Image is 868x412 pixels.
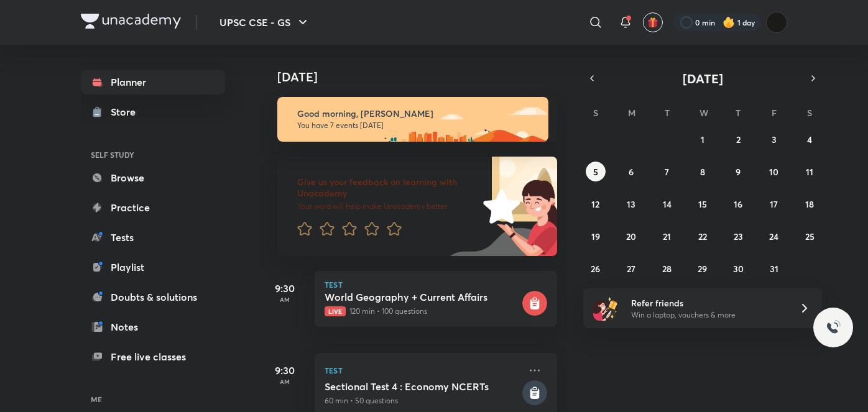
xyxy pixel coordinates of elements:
[586,259,606,278] button: October 26, 2025
[325,306,520,317] p: 120 min • 100 questions
[81,344,225,369] a: Free live classes
[700,166,705,178] abbr: October 8, 2025
[441,157,557,256] img: feedback_image
[693,259,713,278] button: October 29, 2025
[111,104,143,119] div: Store
[621,259,641,278] button: October 27, 2025
[325,363,520,378] p: Test
[728,194,748,214] button: October 16, 2025
[81,389,225,410] h6: ME
[764,162,784,181] button: October 10, 2025
[698,231,707,242] abbr: October 22, 2025
[766,12,787,33] img: Vidhi dubey
[591,263,600,275] abbr: October 26, 2025
[764,226,784,246] button: October 24, 2025
[723,16,735,29] img: streak
[665,166,669,178] abbr: October 7, 2025
[698,263,707,275] abbr: October 29, 2025
[770,198,778,210] abbr: October 17, 2025
[325,380,520,393] h5: Sectional Test 4 : Economy NCERTs
[734,198,742,210] abbr: October 16, 2025
[736,134,741,145] abbr: October 2, 2025
[601,70,805,87] button: [DATE]
[657,226,677,246] button: October 21, 2025
[736,107,741,119] abbr: Thursday
[770,263,778,275] abbr: October 31, 2025
[662,263,672,275] abbr: October 28, 2025
[277,97,548,142] img: morning
[699,107,708,119] abbr: Wednesday
[683,70,723,87] span: [DATE]
[800,226,820,246] button: October 25, 2025
[586,162,606,181] button: October 5, 2025
[593,107,598,119] abbr: Sunday
[800,162,820,181] button: October 11, 2025
[277,70,570,85] h4: [DATE]
[593,296,618,321] img: referral
[212,10,318,35] button: UPSC CSE - GS
[807,107,812,119] abbr: Saturday
[665,107,670,119] abbr: Tuesday
[81,14,181,32] a: Company Logo
[657,162,677,181] button: October 7, 2025
[733,263,744,275] abbr: October 30, 2025
[769,231,778,242] abbr: October 24, 2025
[663,198,672,210] abbr: October 14, 2025
[81,195,225,220] a: Practice
[297,108,537,119] h6: Good morning, [PERSON_NAME]
[586,226,606,246] button: October 19, 2025
[728,259,748,278] button: October 30, 2025
[693,162,713,181] button: October 8, 2025
[772,107,777,119] abbr: Friday
[81,144,225,165] h6: SELF STUDY
[81,165,225,190] a: Browse
[626,231,636,242] abbr: October 20, 2025
[591,231,600,242] abbr: October 19, 2025
[260,281,310,296] h5: 9:30
[663,231,671,242] abbr: October 21, 2025
[325,306,346,316] span: Live
[800,194,820,214] button: October 18, 2025
[806,166,813,178] abbr: October 11, 2025
[631,296,784,309] h6: Refer friends
[764,259,784,278] button: October 31, 2025
[698,198,707,210] abbr: October 15, 2025
[693,226,713,246] button: October 22, 2025
[621,226,641,246] button: October 20, 2025
[628,107,635,119] abbr: Monday
[591,198,599,210] abbr: October 12, 2025
[81,14,181,29] img: Company Logo
[81,99,225,124] a: Store
[736,166,741,178] abbr: October 9, 2025
[643,12,663,32] button: avatar
[701,134,704,145] abbr: October 1, 2025
[728,226,748,246] button: October 23, 2025
[81,255,225,280] a: Playlist
[734,231,743,242] abbr: October 23, 2025
[728,129,748,149] button: October 2, 2025
[805,198,814,210] abbr: October 18, 2025
[807,134,812,145] abbr: October 4, 2025
[627,198,635,210] abbr: October 13, 2025
[657,194,677,214] button: October 14, 2025
[728,162,748,181] button: October 9, 2025
[325,395,520,406] p: 60 min • 50 questions
[657,259,677,278] button: October 28, 2025
[586,194,606,214] button: October 12, 2025
[81,285,225,309] a: Doubts & solutions
[772,134,777,145] abbr: October 3, 2025
[621,162,641,181] button: October 6, 2025
[297,176,479,199] h6: Give us your feedback on learning with Unacademy
[764,129,784,149] button: October 3, 2025
[826,320,841,335] img: ttu
[325,281,547,288] p: Test
[631,309,784,321] p: Win a laptop, vouchers & more
[325,291,520,303] h5: World Geography + Current Affairs
[629,166,634,178] abbr: October 6, 2025
[81,314,225,339] a: Notes
[769,166,778,178] abbr: October 10, 2025
[627,263,635,275] abbr: October 27, 2025
[81,225,225,250] a: Tests
[621,194,641,214] button: October 13, 2025
[764,194,784,214] button: October 17, 2025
